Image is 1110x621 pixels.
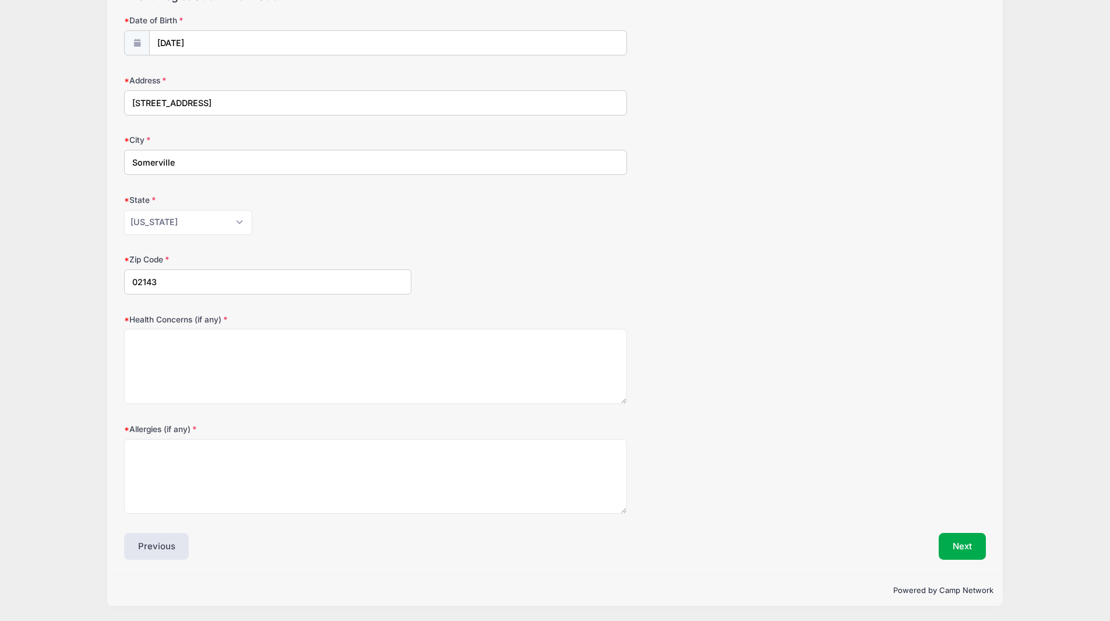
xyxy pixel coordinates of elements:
button: Previous [124,533,189,560]
label: City [124,134,411,146]
label: Address [124,75,411,86]
button: Next [939,533,986,560]
label: Allergies (if any) [124,423,411,435]
p: Powered by Camp Network [117,585,993,597]
input: xxxxx [124,269,411,294]
label: State [124,194,411,206]
label: Date of Birth [124,15,411,26]
input: mm/dd/yyyy [149,30,627,55]
label: Health Concerns (if any) [124,314,411,325]
label: Zip Code [124,254,411,265]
